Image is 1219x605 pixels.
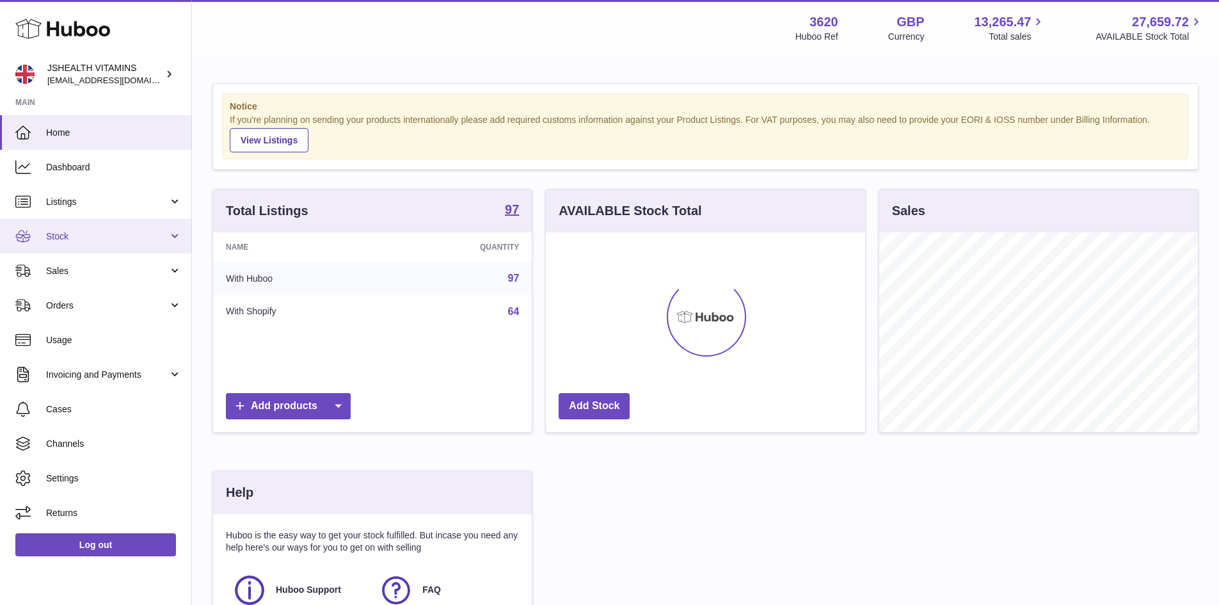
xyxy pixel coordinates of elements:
span: Invoicing and Payments [46,369,168,381]
span: Orders [46,300,168,312]
th: Quantity [385,232,532,262]
h3: Help [226,484,253,501]
span: Huboo Support [276,584,341,596]
h3: Sales [892,202,925,220]
div: Huboo Ref [795,31,838,43]
span: 27,659.72 [1132,13,1189,31]
span: Stock [46,230,168,243]
th: Name [213,232,385,262]
td: With Huboo [213,262,385,295]
span: Listings [46,196,168,208]
a: 27,659.72 AVAILABLE Stock Total [1096,13,1204,43]
div: JSHEALTH VITAMINS [47,62,163,86]
span: Cases [46,403,182,415]
span: Home [46,127,182,139]
span: 13,265.47 [974,13,1031,31]
span: [EMAIL_ADDRESS][DOMAIN_NAME] [47,75,188,85]
span: Settings [46,472,182,485]
a: 13,265.47 Total sales [974,13,1046,43]
a: Add Stock [559,393,630,419]
span: Dashboard [46,161,182,173]
span: Total sales [989,31,1046,43]
strong: GBP [896,13,924,31]
a: View Listings [230,128,308,152]
div: Currency [888,31,925,43]
span: Sales [46,265,168,277]
strong: 3620 [809,13,838,31]
a: Add products [226,393,351,419]
div: If you're planning on sending your products internationally please add required customs informati... [230,114,1181,152]
a: Log out [15,533,176,556]
a: 97 [505,203,519,218]
a: 97 [508,273,520,284]
img: internalAdmin-3620@internal.huboo.com [15,65,35,84]
h3: AVAILABLE Stock Total [559,202,701,220]
a: 64 [508,306,520,317]
strong: Notice [230,101,1181,113]
span: Usage [46,334,182,346]
h3: Total Listings [226,202,308,220]
td: With Shopify [213,295,385,328]
strong: 97 [505,203,519,216]
span: Channels [46,438,182,450]
span: Returns [46,507,182,519]
span: FAQ [422,584,441,596]
p: Huboo is the easy way to get your stock fulfilled. But incase you need any help here's our ways f... [226,529,519,554]
span: AVAILABLE Stock Total [1096,31,1204,43]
